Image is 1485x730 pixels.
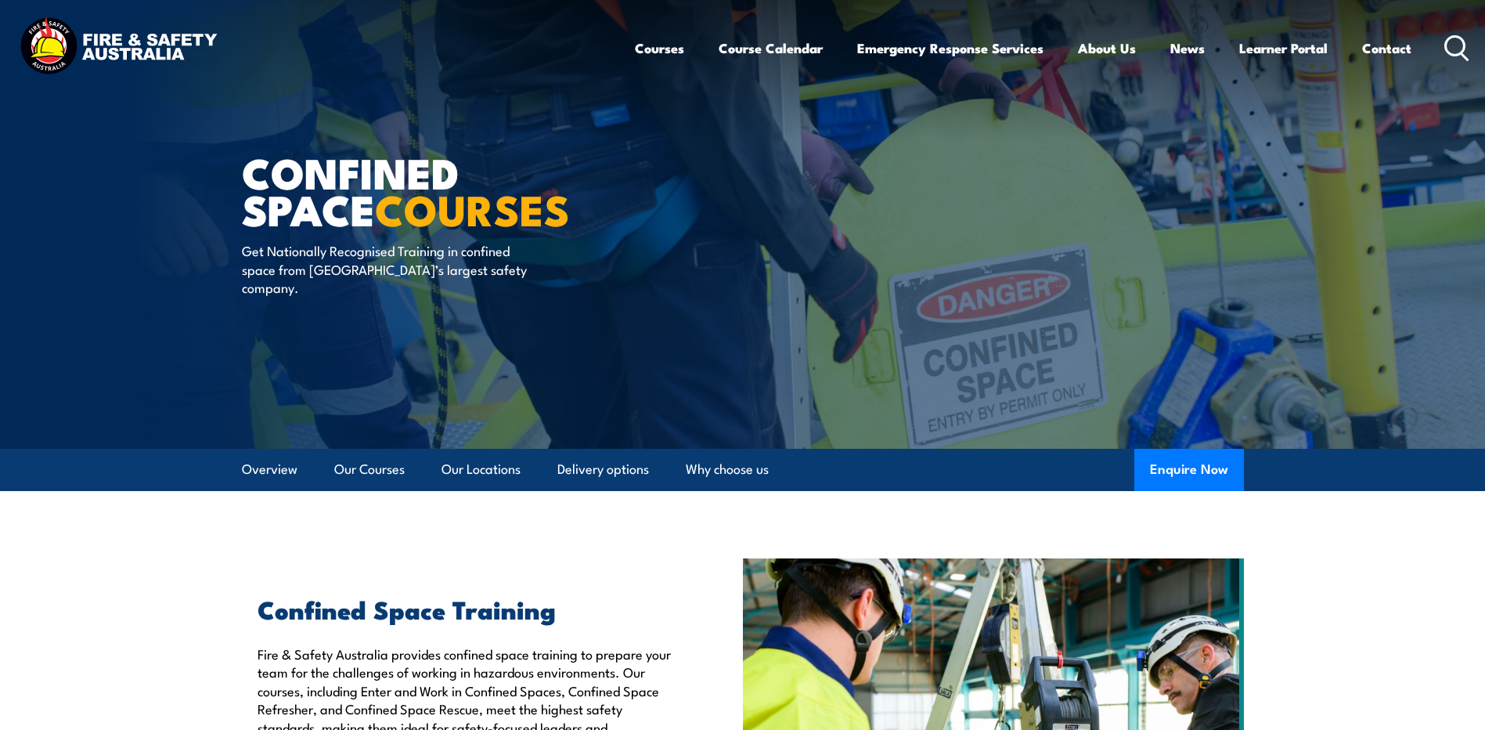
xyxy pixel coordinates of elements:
strong: COURSES [375,175,570,240]
h1: Confined Space [242,154,629,226]
a: Course Calendar [719,27,823,69]
a: Our Courses [334,449,405,490]
a: About Us [1078,27,1136,69]
a: Our Locations [442,449,521,490]
a: Overview [242,449,297,490]
a: Courses [635,27,684,69]
a: Learner Portal [1239,27,1328,69]
h2: Confined Space Training [258,598,671,620]
a: Delivery options [557,449,649,490]
a: Contact [1362,27,1411,69]
a: Why choose us [686,449,769,490]
a: Emergency Response Services [857,27,1043,69]
p: Get Nationally Recognised Training in confined space from [GEOGRAPHIC_DATA]’s largest safety comp... [242,241,528,296]
button: Enquire Now [1134,449,1244,491]
a: News [1170,27,1205,69]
